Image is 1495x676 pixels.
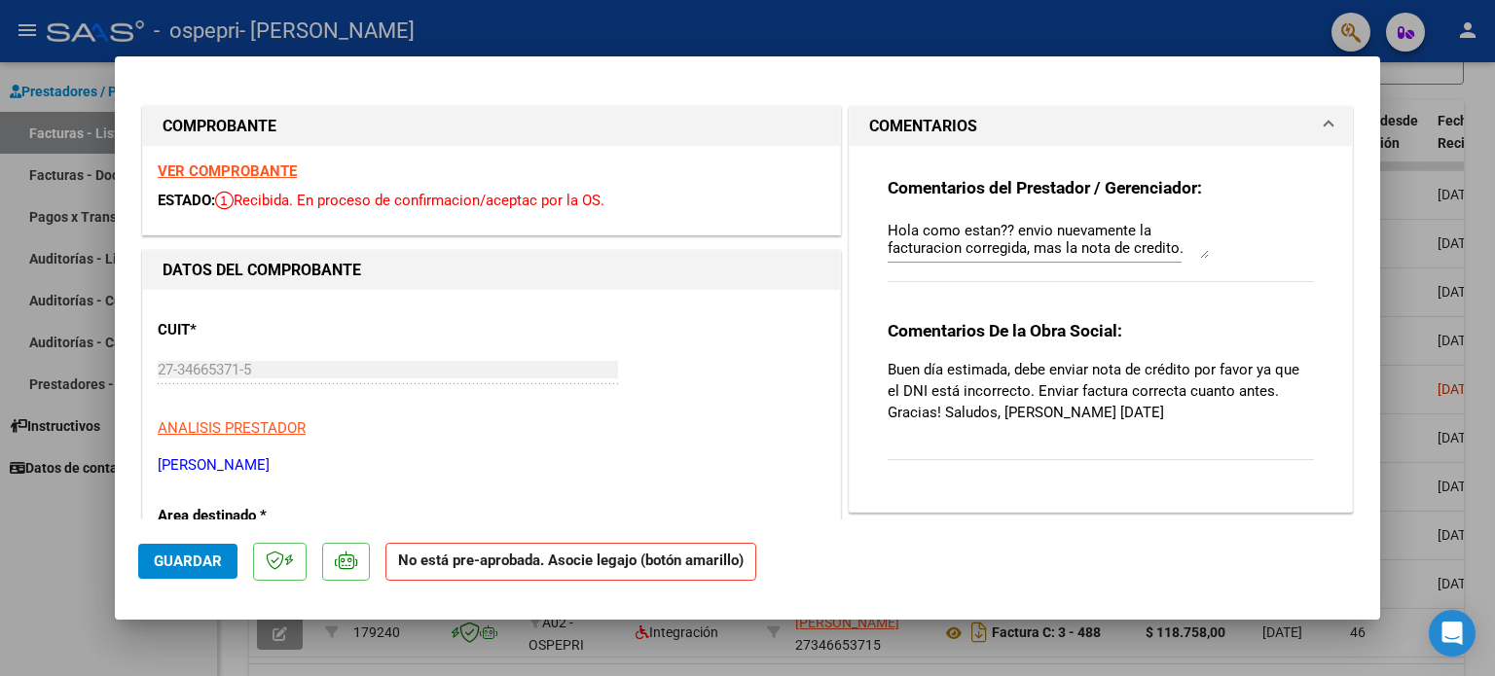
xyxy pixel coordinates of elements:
[850,107,1352,146] mat-expansion-panel-header: COMENTARIOS
[158,419,306,437] span: ANALISIS PRESTADOR
[158,192,215,209] span: ESTADO:
[215,192,604,209] span: Recibida. En proceso de confirmacion/aceptac por la OS.
[138,544,237,579] button: Guardar
[158,505,358,527] p: Area destinado *
[850,146,1352,512] div: COMENTARIOS
[869,115,977,138] h1: COMENTARIOS
[888,178,1202,197] strong: Comentarios del Prestador / Gerenciador:
[158,454,825,477] p: [PERSON_NAME]
[1429,610,1476,657] div: Open Intercom Messenger
[385,543,756,581] strong: No está pre-aprobada. Asocie legajo (botón amarillo)
[888,359,1314,423] p: Buen día estimada, debe enviar nota de crédito por favor ya que el DNI está incorrecto. Enviar fa...
[154,552,222,570] span: Guardar
[158,319,358,341] p: CUIT
[888,321,1122,340] strong: Comentarios De la Obra Social:
[163,261,361,279] strong: DATOS DEL COMPROBANTE
[158,162,297,180] a: VER COMPROBANTE
[163,117,276,135] strong: COMPROBANTE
